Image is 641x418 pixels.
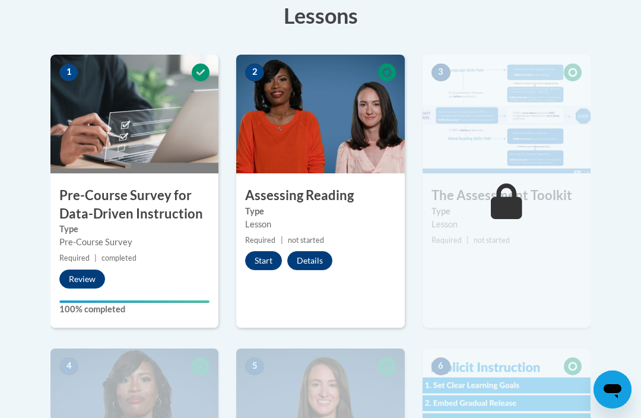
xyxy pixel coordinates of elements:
[245,251,282,270] button: Start
[245,357,264,375] span: 5
[431,64,450,81] span: 3
[431,218,582,231] div: Lesson
[467,236,469,245] span: |
[236,186,404,205] h3: Assessing Reading
[431,205,582,218] label: Type
[59,357,78,375] span: 4
[59,223,210,236] label: Type
[50,1,591,30] h3: Lessons
[94,254,97,262] span: |
[281,236,283,245] span: |
[236,55,404,173] img: Course Image
[59,270,105,289] button: Review
[245,64,264,81] span: 2
[59,64,78,81] span: 1
[59,236,210,249] div: Pre-Course Survey
[423,55,591,173] img: Course Image
[423,186,591,205] h3: The Assessment Toolkit
[59,303,210,316] label: 100% completed
[431,357,450,375] span: 6
[288,236,324,245] span: not started
[474,236,510,245] span: not started
[594,370,632,408] iframe: Button to launch messaging window
[50,55,218,173] img: Course Image
[59,300,210,303] div: Your progress
[50,186,218,223] h3: Pre-Course Survey for Data-Driven Instruction
[59,254,90,262] span: Required
[431,236,462,245] span: Required
[245,218,395,231] div: Lesson
[287,251,332,270] button: Details
[101,254,137,262] span: completed
[245,236,275,245] span: Required
[245,205,395,218] label: Type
